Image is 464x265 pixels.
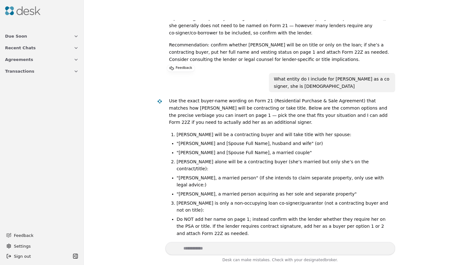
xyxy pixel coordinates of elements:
li: Do NOT add her name on page 1; instead confirm with the lender whether they require her on the PS... [177,216,390,237]
button: Agreements [1,54,82,65]
li: "[PERSON_NAME], a married person" (If she intends to claim separate property, only use with legal... [177,174,390,189]
textarea: Write your prompt here [165,242,395,255]
span: Transactions [5,68,34,75]
div: What entity do I include for [PERSON_NAME] as a co signer, she is [DEMOGRAPHIC_DATA] [274,75,390,90]
li: "[PERSON_NAME] and [Spouse Full Name], a married couple" [177,149,390,156]
span: Settings [14,243,31,250]
li: "[PERSON_NAME] and [Spouse Full Name], husband and wife" (or) [177,140,390,147]
span: Feedback [14,232,75,239]
div: Desk can make mistakes. Check with your broker. [165,257,395,265]
li: [PERSON_NAME] alone will be a contracting buyer (she’s married but only she’s on the contract/tit... [177,158,390,172]
span: Agreements [5,56,33,63]
p: Feedback [176,65,192,71]
span: designated [304,258,325,262]
p: Use the exact buyer-name wording on Form 21 (Residential Purchase & Sale Agreement) that matches ... [169,97,390,126]
span: Recent Chats [5,45,36,51]
button: Sign out [4,251,71,261]
button: Feedback [3,230,79,241]
button: Due Soon [1,30,82,42]
li: [PERSON_NAME] is only a non‑occupying loan co‑signer/guarantor (not a contracting buyer and not o... [177,200,390,214]
img: Desk [5,6,40,15]
li: [PERSON_NAME] will be a contracting buyer and will take title with her spouse: [177,131,390,138]
span: Sign out [14,253,31,260]
li: "[PERSON_NAME], a married person acquiring as her sole and separate property" [177,190,390,198]
img: Desk [157,99,162,104]
button: Transactions [1,65,82,77]
button: Recent Chats [1,42,82,54]
p: Recommendation: confirm whether [PERSON_NAME] will be on title or only on the loan; if she’s a co... [169,41,390,63]
button: Settings [4,241,80,251]
span: Due Soon [5,33,27,39]
p: If [PERSON_NAME] is only a loan guarantor (not on title and not a party to the purchase contract)... [169,15,390,36]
